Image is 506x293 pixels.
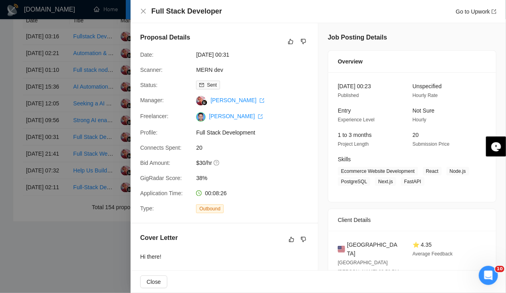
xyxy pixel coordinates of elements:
button: like [286,37,296,46]
span: Connects Spent: [140,145,182,151]
button: Close [140,8,147,15]
span: Overview [338,57,363,66]
img: gigradar-bm.png [202,100,207,105]
span: Node.js [446,167,469,176]
span: 00:08:26 [205,190,227,196]
span: Status: [140,82,158,88]
span: question-circle [214,160,220,166]
span: Scanner: [140,67,163,73]
span: Project Length [338,141,369,147]
span: [GEOGRAPHIC_DATA][PERSON_NAME] 03:56 PM [338,260,399,275]
span: Hourly [413,117,427,123]
span: Application Time: [140,190,183,196]
span: Full Stack Development [196,128,316,137]
span: Close [147,277,161,286]
h5: Cover Letter [140,233,178,243]
span: like [288,38,294,45]
span: Hourly Rate [413,93,438,98]
span: Skills [338,156,351,162]
span: export [260,98,264,103]
span: React [423,167,442,176]
span: 20 [196,143,316,152]
button: Close [140,275,167,288]
span: Published [338,93,359,98]
a: MERN dev [196,67,223,73]
span: Date: [140,51,153,58]
div: Client Details [338,209,486,231]
span: export [258,114,263,119]
img: c1xPIZKCd_5qpVW3p9_rL3BM5xnmTxF9N55oKzANS0DJi4p2e9ZOzoRW-Ms11vJalQ [196,112,206,122]
span: Profile: [140,129,158,136]
span: dislike [301,38,306,45]
span: Submission Price [413,141,450,147]
a: [PERSON_NAME] export [210,97,264,103]
span: Bid Amount: [140,160,171,166]
span: Not Sure [413,107,435,114]
span: 20 [413,132,419,138]
span: Entry [338,107,351,114]
span: PostgreSQL [338,177,370,186]
h5: Job Posting Details [328,33,387,42]
span: like [289,236,294,243]
span: FastAPI [401,177,425,186]
button: dislike [299,235,308,244]
span: Type: [140,205,154,212]
span: Next.js [375,177,396,186]
button: like [287,235,296,244]
span: 38% [196,174,316,182]
span: [GEOGRAPHIC_DATA] [347,240,400,258]
img: 🇺🇸 [338,245,345,253]
span: mail [199,83,204,87]
a: [PERSON_NAME] export [209,113,263,119]
button: dislike [299,37,308,46]
span: export [492,9,496,14]
span: Unspecified [413,83,442,89]
span: GigRadar Score: [140,175,182,181]
span: $30/hr [196,158,316,167]
span: Freelancer: [140,113,169,119]
span: Average Feedback [413,251,453,257]
span: Outbound [196,204,224,213]
a: Go to Upworkexport [456,8,496,15]
span: Manager: [140,97,164,103]
h4: Full Stack Developer [151,6,222,16]
span: 10 [495,266,504,272]
span: ⭐ 4.35 [413,242,432,248]
span: close [140,8,147,14]
h5: Proposal Details [140,33,190,42]
span: 1 to 3 months [338,132,372,138]
span: [DATE] 00:23 [338,83,371,89]
iframe: Intercom live chat [479,266,498,285]
span: Experience Level [338,117,375,123]
span: dislike [301,236,306,243]
span: clock-circle [196,190,202,196]
span: Ecommerce Website Development [338,167,418,176]
span: Sent [207,82,217,88]
span: [DATE] 00:31 [196,50,316,59]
